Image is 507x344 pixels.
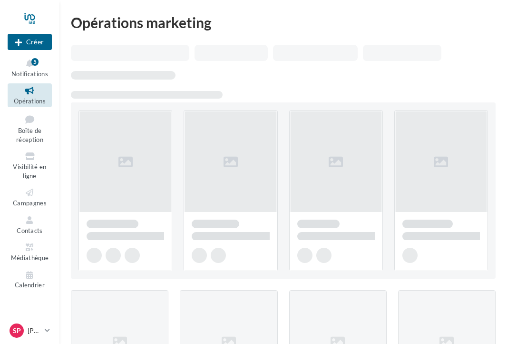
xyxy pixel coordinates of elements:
[8,185,52,209] a: Campagnes
[13,199,47,207] span: Campagnes
[15,282,45,289] span: Calendrier
[14,97,46,105] span: Opérations
[8,149,52,182] a: Visibilité en ligne
[16,127,43,143] span: Boîte de réception
[8,322,52,340] a: Sp [PERSON_NAME]
[8,111,52,146] a: Boîte de réception
[8,240,52,263] a: Médiathèque
[8,34,52,50] div: Nouvelle campagne
[28,326,41,335] p: [PERSON_NAME]
[17,227,43,234] span: Contacts
[8,213,52,236] a: Contacts
[13,326,21,335] span: Sp
[8,83,52,107] a: Opérations
[8,56,52,80] button: Notifications 5
[11,70,48,78] span: Notifications
[8,268,52,291] a: Calendrier
[13,163,46,180] span: Visibilité en ligne
[31,58,39,66] div: 5
[71,15,496,30] div: Opérations marketing
[11,254,49,262] span: Médiathèque
[8,34,52,50] button: Créer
